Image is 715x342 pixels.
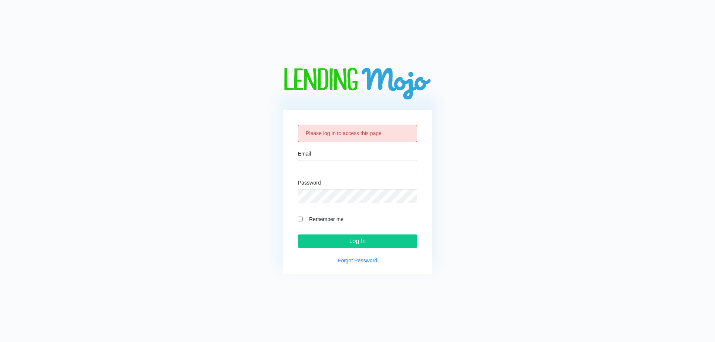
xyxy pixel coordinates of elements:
label: Remember me [305,215,417,223]
a: Forgot Password [338,258,377,263]
label: Password [298,180,321,185]
img: logo-big.png [283,68,432,101]
input: Log In [298,234,417,248]
label: Email [298,151,311,156]
div: Please log in to access this page [298,125,417,142]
